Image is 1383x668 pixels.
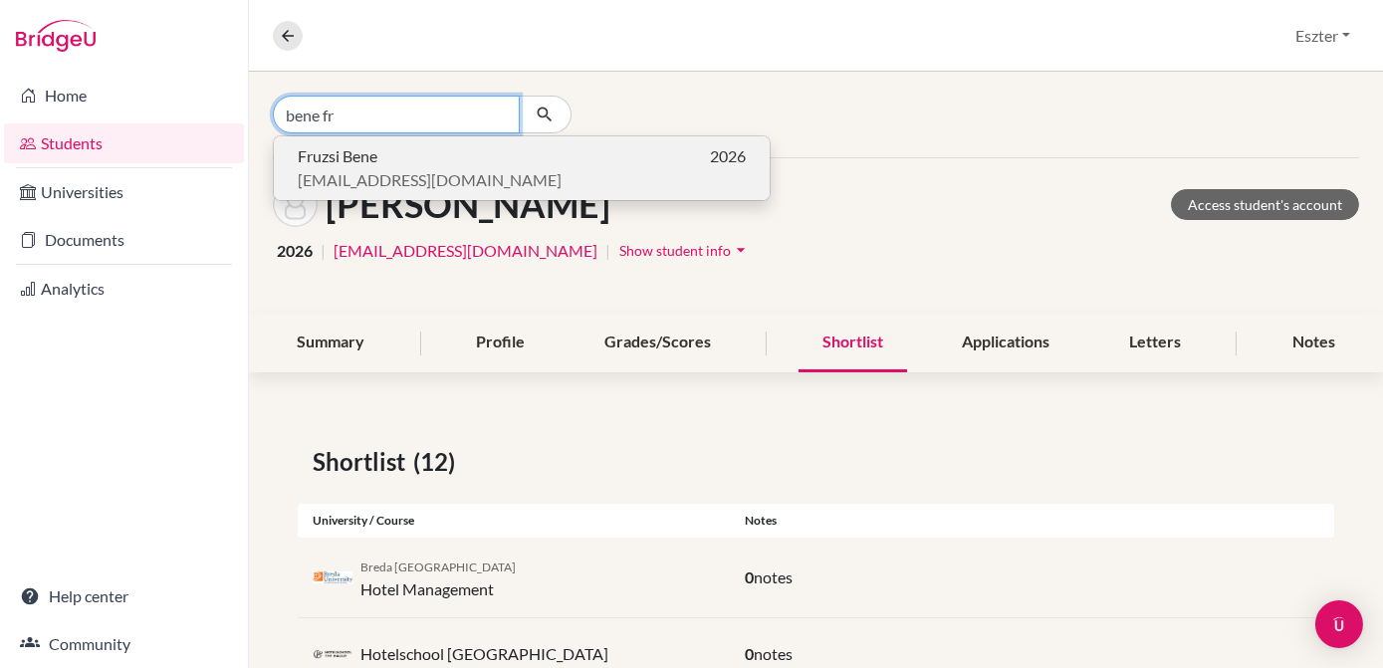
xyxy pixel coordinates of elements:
div: Profile [452,314,549,372]
span: notes [754,567,793,586]
button: Fruzsi Bene2026[EMAIL_ADDRESS][DOMAIN_NAME] [274,136,770,200]
span: | [605,239,610,263]
a: Analytics [4,269,244,309]
a: Help center [4,576,244,616]
button: Show student infoarrow_drop_down [618,235,752,266]
span: Breda [GEOGRAPHIC_DATA] [360,559,516,574]
a: Community [4,624,244,664]
div: Notes [730,512,1334,530]
div: Applications [938,314,1073,372]
span: [EMAIL_ADDRESS][DOMAIN_NAME] [298,168,562,192]
span: | [321,239,326,263]
span: 0 [745,644,754,663]
div: Open Intercom Messenger [1315,600,1363,648]
a: Students [4,123,244,163]
a: [EMAIL_ADDRESS][DOMAIN_NAME] [334,239,597,263]
div: Summary [273,314,388,372]
img: nl_hot__kw8fkh0.png [313,649,352,660]
a: Universities [4,172,244,212]
span: notes [754,644,793,663]
input: Find student by name... [273,96,520,133]
span: Fruzsi Bene [298,144,377,168]
div: Hotel Management [360,554,516,601]
div: University / Course [298,512,730,530]
a: Documents [4,220,244,260]
a: Access student's account [1171,189,1359,220]
button: Eszter [1286,17,1359,55]
span: 2026 [277,239,313,263]
div: Letters [1105,314,1205,372]
span: 0 [745,567,754,586]
div: Notes [1268,314,1359,372]
div: Shortlist [799,314,907,372]
i: arrow_drop_down [731,240,751,260]
span: 2026 [710,144,746,168]
div: Grades/Scores [580,314,735,372]
a: Home [4,76,244,115]
span: Shortlist [313,444,413,480]
img: nl_nhtv_2jjh9578.png [313,571,352,584]
span: Show student info [619,242,731,259]
h1: [PERSON_NAME] [326,183,610,226]
span: (12) [413,444,463,480]
img: Bridge-U [16,20,96,52]
p: Hotelschool [GEOGRAPHIC_DATA] [360,642,608,666]
img: Emma Ábrahám's avatar [273,182,318,227]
